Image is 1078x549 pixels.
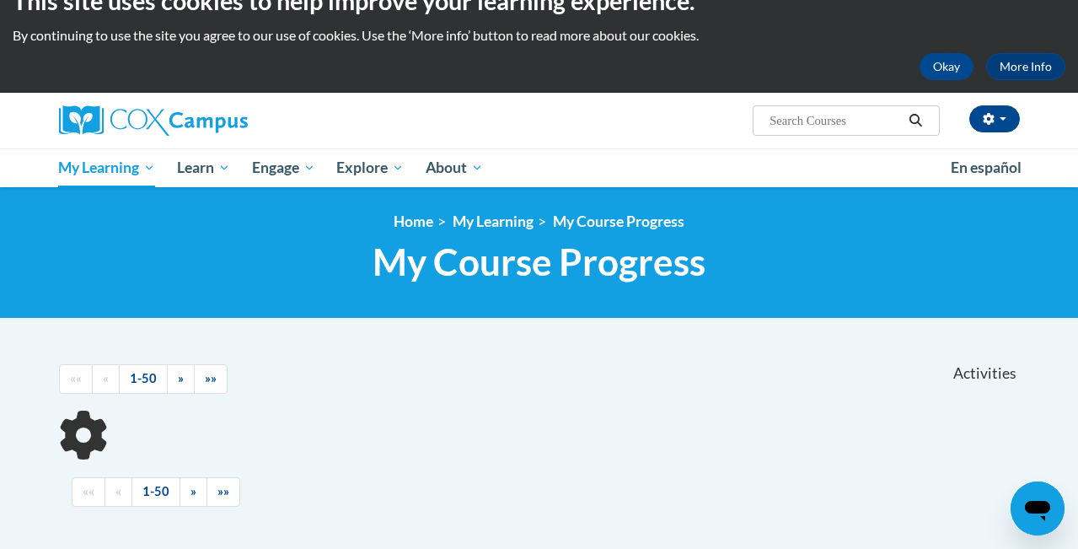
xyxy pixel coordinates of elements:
[1011,482,1065,536] iframe: Button to launch messaging window, conversation in progress
[72,477,105,507] a: Begining
[217,484,229,498] span: »»
[194,364,228,394] a: End
[415,148,494,187] a: About
[105,477,132,507] a: Previous
[59,364,93,394] a: Begining
[58,158,155,178] span: My Learning
[951,159,1022,176] span: En español
[986,53,1065,80] a: More Info
[553,213,684,230] a: My Course Progress
[394,213,433,230] a: Home
[940,150,1032,186] a: En español
[178,371,184,385] span: »
[903,110,928,131] button: Search
[426,158,483,178] span: About
[969,105,1020,132] button: Account Settings
[205,371,217,385] span: »»
[206,477,240,507] a: End
[131,477,180,507] a: 1-50
[336,158,404,178] span: Explore
[177,158,230,178] span: Learn
[59,105,362,136] a: Cox Campus
[167,364,195,394] a: Next
[83,484,94,498] span: ««
[190,484,196,498] span: »
[70,371,82,385] span: ««
[241,148,326,187] a: Engage
[373,240,705,284] span: My Course Progress
[92,364,120,394] a: Previous
[953,364,1016,383] span: Activities
[252,158,315,178] span: Engage
[325,148,415,187] a: Explore
[103,371,109,385] span: «
[13,26,1065,45] p: By continuing to use the site you agree to our use of cookies. Use the ‘More info’ button to read...
[180,477,207,507] a: Next
[453,213,534,230] a: My Learning
[46,148,1032,187] div: Main menu
[115,484,121,498] span: «
[119,364,168,394] a: 1-50
[48,148,167,187] a: My Learning
[166,148,241,187] a: Learn
[768,110,903,131] input: Search Courses
[59,105,248,136] img: Cox Campus
[920,53,973,80] button: Okay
